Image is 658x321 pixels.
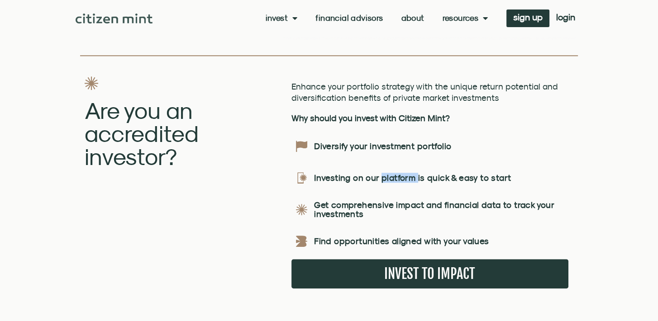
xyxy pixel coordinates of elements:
[549,9,582,27] a: login
[314,173,563,182] h2: Investing on our platform is quick & easy to start
[266,14,488,23] nav: Menu
[314,236,563,245] h2: Find opportunities aligned with your values
[369,260,490,288] a: INVEST TO IMPACT
[314,142,563,151] h2: Diversify your investment portfolio
[76,14,153,24] img: Citizen Mint
[506,9,549,27] a: sign up
[443,14,488,23] a: Resources
[315,14,383,23] a: Financial Advisors
[266,14,298,23] a: Invest
[85,99,278,168] h2: Are you an accredited investor?
[291,113,450,123] span: Why should you invest with Citizen Mint?
[314,200,563,218] h2: Get comprehensive impact and financial data to track your investments
[384,268,475,279] span: INVEST TO IMPACT
[556,14,575,20] span: login
[401,14,424,23] a: About
[291,81,558,103] span: Enhance your portfolio strategy with the unique return potential and diversification benefits of ...
[513,14,543,20] span: sign up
